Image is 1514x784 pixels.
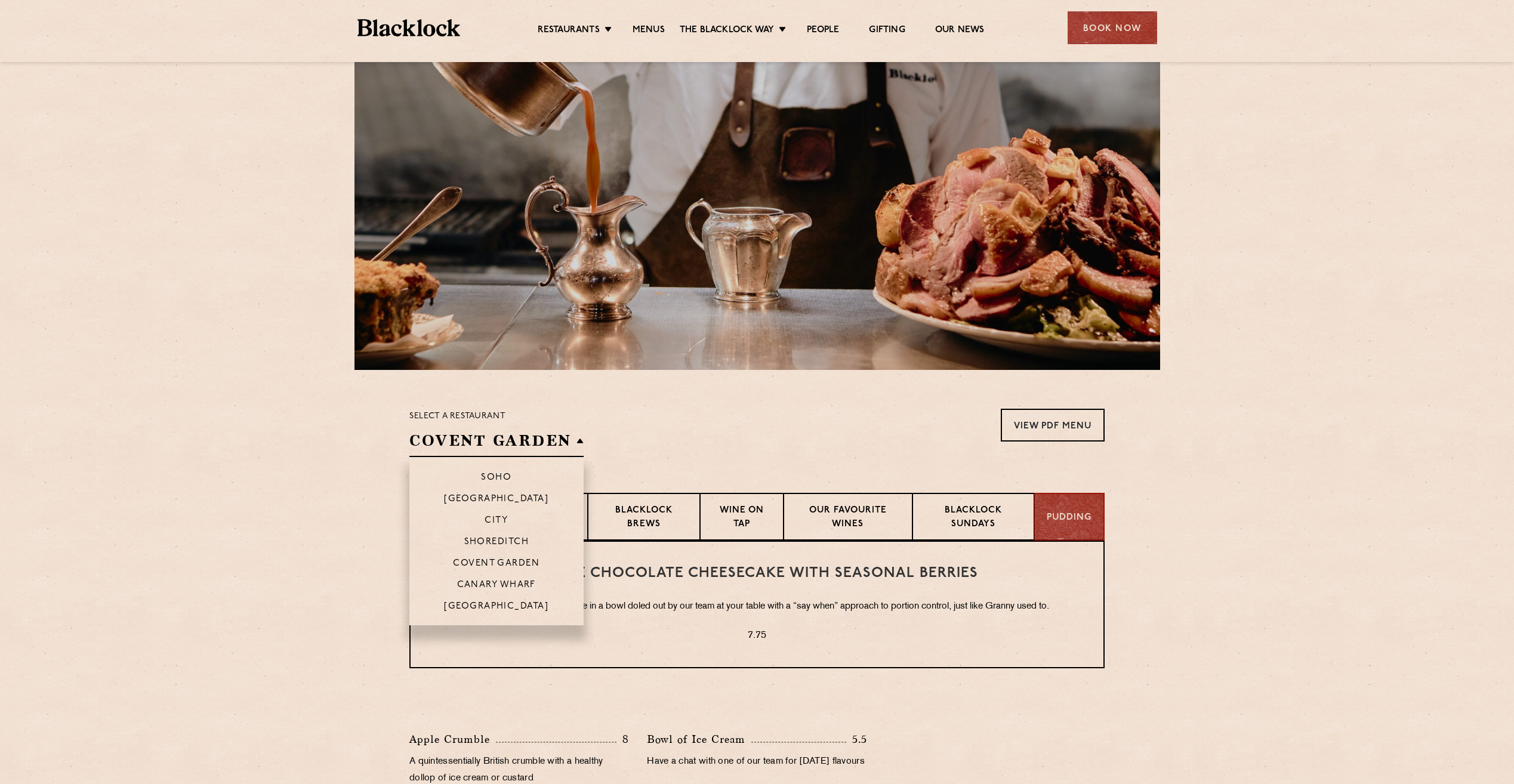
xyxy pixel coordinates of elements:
a: Restaurants [538,24,600,38]
p: Shoreditch [464,537,529,549]
p: Pudding [1047,511,1091,525]
p: Bowl of Ice Cream [647,731,751,748]
p: Select a restaurant [409,409,584,424]
h2: Covent Garden [409,430,584,457]
p: City [485,516,508,527]
p: [GEOGRAPHIC_DATA] [444,601,548,613]
p: 5.5 [846,731,867,747]
p: Our favourite wines [796,504,899,532]
img: BL_Textured_Logo-footer-cropped.svg [357,19,461,36]
p: Canary Wharf [457,580,536,592]
p: Our take on a nostalgic cuddle in a bowl doled out by our team at your table with a “say when” ap... [434,599,1080,615]
p: [GEOGRAPHIC_DATA] [444,494,548,506]
a: Menus [633,24,665,38]
p: Blacklock Brews [600,504,687,532]
p: 8 [616,731,629,747]
div: Book Now [1068,11,1157,44]
a: Gifting [869,24,905,38]
h3: White Chocolate Cheesecake with Seasonal Berries [434,566,1080,581]
a: People [807,24,839,38]
a: Our News [935,24,985,38]
p: 7.75 [434,628,1080,644]
a: The Blacklock Way [680,24,774,38]
p: Wine on Tap [713,504,771,532]
p: Blacklock Sundays [925,504,1022,532]
a: View PDF Menu [1001,409,1105,442]
p: Have a chat with one of our team for [DATE] flavours [647,754,867,770]
p: Apple Crumble [409,731,496,748]
p: Covent Garden [453,558,539,570]
p: Soho [481,473,511,484]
